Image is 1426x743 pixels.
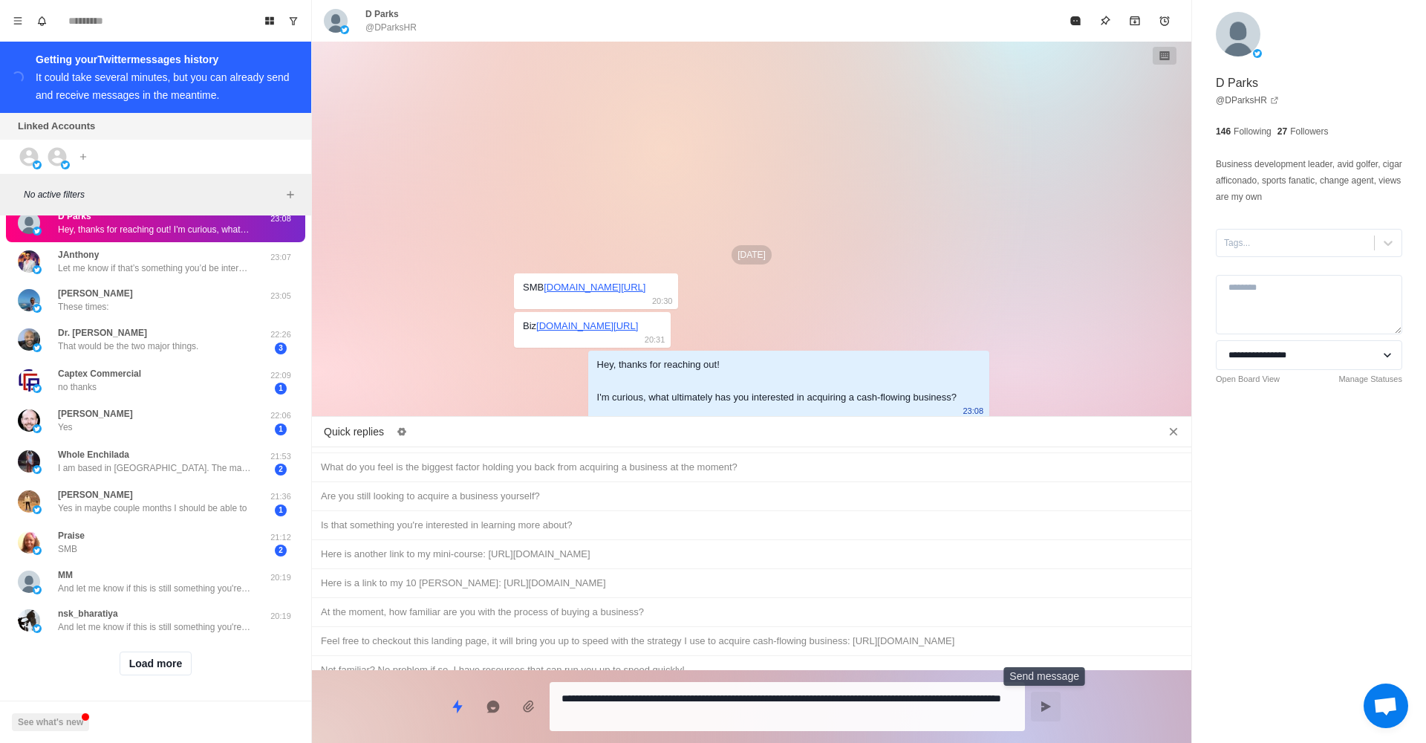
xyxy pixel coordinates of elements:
[36,71,290,101] div: It could take several minutes, but you can already send and receive messages in the meantime.
[281,186,299,204] button: Add filters
[478,692,508,721] button: Reply with AI
[30,9,53,33] button: Notifications
[1364,684,1408,728] a: Open chat
[321,604,1182,620] div: At the moment, how familiar are you with the process of buying a business?
[390,420,414,444] button: Edit quick replies
[963,403,983,419] p: 23:08
[321,546,1182,562] div: Here is another link to my mini-course: [URL][DOMAIN_NAME]
[1290,125,1328,138] p: Followers
[324,424,384,440] p: Quick replies
[18,289,40,311] img: picture
[258,9,281,33] button: Board View
[281,9,305,33] button: Show unread conversations
[652,293,673,309] p: 20:30
[321,488,1182,504] div: Are you still looking to acquire a business yourself?
[33,343,42,352] img: picture
[58,300,109,314] p: These times:
[1090,6,1120,36] button: Pin
[18,119,95,134] p: Linked Accounts
[61,160,70,169] img: picture
[33,546,42,555] img: picture
[33,465,42,474] img: picture
[18,609,40,632] img: picture
[262,212,299,225] p: 23:08
[1234,125,1272,138] p: Following
[536,320,638,331] a: [DOMAIN_NAME][URL]
[1150,6,1179,36] button: Add reminder
[33,227,42,236] img: picture
[321,517,1182,533] div: Is that something you're interested in learning more about?
[58,223,251,236] p: Hey, thanks for reaching out! I'm curious, what ultimately has you interested in acquiring a cash...
[321,575,1182,591] div: Here is a link to my 10 [PERSON_NAME]: [URL][DOMAIN_NAME]
[33,585,42,594] img: picture
[262,610,299,623] p: 20:19
[1216,94,1279,107] a: @DParksHR
[74,148,92,166] button: Add account
[1061,6,1090,36] button: Mark as read
[365,21,417,34] p: @DParksHR
[58,326,147,340] p: Dr. [PERSON_NAME]
[275,343,287,354] span: 3
[58,582,251,595] p: And let me know if this is still something you're interested in!
[58,287,133,300] p: [PERSON_NAME]
[58,340,198,353] p: That would be the two major things.
[18,369,40,392] img: picture
[262,369,299,382] p: 22:09
[523,279,645,296] div: SMB
[33,624,42,633] img: picture
[18,212,40,234] img: picture
[33,424,42,433] img: picture
[645,331,665,348] p: 20:31
[365,7,399,21] p: D Parks
[1120,6,1150,36] button: Archive
[33,304,42,313] img: picture
[58,448,129,461] p: Whole Enchilada
[58,380,97,394] p: no thanks
[58,607,118,620] p: nsk_bharatiya
[1216,156,1402,205] p: Business development leader, avid golfer, cigar afficonado, sports fanatic, change agent, views a...
[1216,373,1280,386] a: Open Board View
[24,188,281,201] p: No active filters
[58,529,85,542] p: Praise
[58,262,251,275] p: Let me know if that’s something you’d be interested in and I can set you up on a call with my con...
[523,318,638,334] div: Biz
[33,505,42,514] img: picture
[275,424,287,435] span: 1
[275,464,287,476] span: 2
[324,9,348,33] img: picture
[597,357,957,406] div: Hey, thanks for reaching out! I'm curious, what ultimately has you interested in acquiring a cash...
[18,328,40,351] img: picture
[544,282,645,293] a: [DOMAIN_NAME][URL]
[58,568,73,582] p: MM
[262,409,299,422] p: 22:06
[321,633,1182,649] div: Feel free to checkout this landing page, it will bring you up to speed with the strategy I use to...
[58,620,251,634] p: And let me know if this is still something you're interested in!
[340,25,349,34] img: picture
[58,248,99,262] p: JAnthony
[120,652,192,675] button: Load more
[1277,125,1287,138] p: 27
[262,328,299,341] p: 22:26
[1031,692,1061,721] button: Send message
[1216,74,1258,92] p: D Parks
[275,545,287,557] span: 2
[18,531,40,554] img: picture
[275,504,287,516] span: 1
[443,692,472,721] button: Quick replies
[33,265,42,274] img: picture
[262,290,299,302] p: 23:05
[1162,420,1185,444] button: Close quick replies
[18,490,40,513] img: picture
[18,409,40,432] img: picture
[275,383,287,395] span: 1
[262,571,299,584] p: 20:19
[58,502,247,515] p: Yes in maybe couple months I should be able to
[732,245,772,265] p: [DATE]
[33,384,42,393] img: picture
[58,407,133,421] p: [PERSON_NAME]
[58,542,77,556] p: SMB
[58,421,73,434] p: Yes
[321,662,1182,678] div: Not familiar? No problem if so, I have resources that can run you up to speed quickly!
[18,250,40,273] img: picture
[58,367,141,380] p: Captex Commercial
